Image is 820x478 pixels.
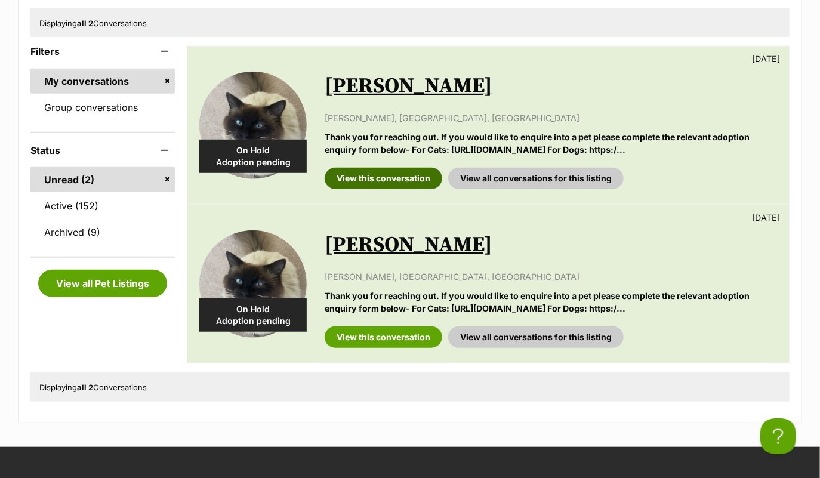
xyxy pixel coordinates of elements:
header: Status [30,145,175,156]
span: Displaying Conversations [39,383,147,392]
p: [DATE] [752,53,780,65]
strong: all 2 [77,18,93,28]
a: View all conversations for this listing [448,168,624,189]
img: Fabio [199,72,307,179]
a: Active (152) [30,193,175,218]
p: [PERSON_NAME], [GEOGRAPHIC_DATA], [GEOGRAPHIC_DATA] [325,270,777,283]
a: View this conversation [325,168,442,189]
span: Adoption pending [199,156,307,168]
header: Filters [30,46,175,57]
a: Unread (2) [30,167,175,192]
a: Archived (9) [30,220,175,245]
a: [PERSON_NAME] [325,232,492,258]
a: Group conversations [30,95,175,120]
img: Fabio [199,230,307,338]
div: On Hold [199,140,307,173]
a: View all conversations for this listing [448,326,624,348]
span: Adoption pending [199,315,307,327]
a: My conversations [30,69,175,94]
div: On Hold [199,298,307,332]
p: Thank you for reaching out. If you would like to enquire into a pet please complete the relevant ... [325,131,777,156]
p: [DATE] [752,211,780,224]
strong: all 2 [77,383,93,392]
p: Thank you for reaching out. If you would like to enquire into a pet please complete the relevant ... [325,289,777,315]
a: [PERSON_NAME] [325,73,492,100]
p: [PERSON_NAME], [GEOGRAPHIC_DATA], [GEOGRAPHIC_DATA] [325,112,777,124]
span: Displaying Conversations [39,18,147,28]
a: View this conversation [325,326,442,348]
a: View all Pet Listings [38,270,167,297]
iframe: Help Scout Beacon - Open [760,418,796,454]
